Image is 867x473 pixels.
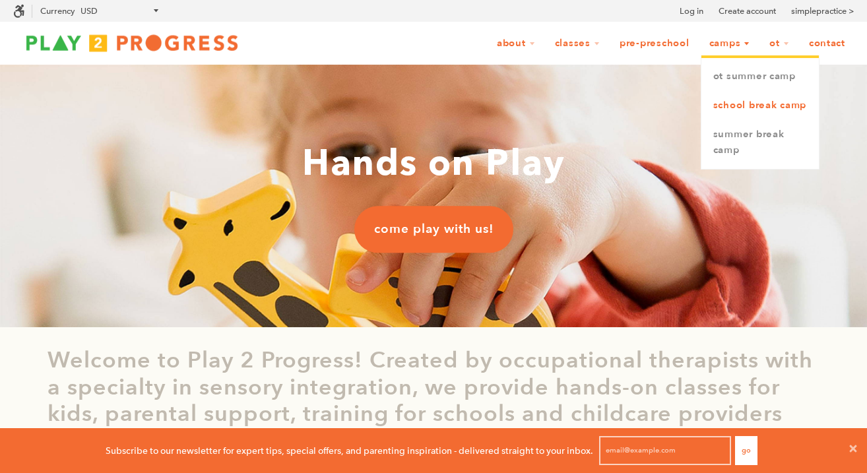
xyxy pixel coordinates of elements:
[354,206,513,252] a: come play with us!
[40,6,75,16] label: Currency
[599,436,731,465] input: email@example.com
[701,120,819,165] a: Summer Break Camp
[761,31,798,56] a: OT
[701,62,819,91] a: OT Summer Camp
[735,436,757,465] button: Go
[374,220,494,237] span: come play with us!
[13,30,251,56] img: Play2Progress logo
[800,31,854,56] a: Contact
[611,31,698,56] a: Pre-Preschool
[48,347,819,455] p: Welcome to Play 2 Progress! Created by occupational therapists with a specialty in sensory integr...
[791,5,854,18] a: simplepractice >
[701,31,759,56] a: Camps
[719,5,776,18] a: Create account
[106,443,593,458] p: Subscribe to our newsletter for expert tips, special offers, and parenting inspiration - delivere...
[701,91,819,120] a: School Break Camp
[546,31,608,56] a: Classes
[488,31,544,56] a: About
[680,5,703,18] a: Log in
